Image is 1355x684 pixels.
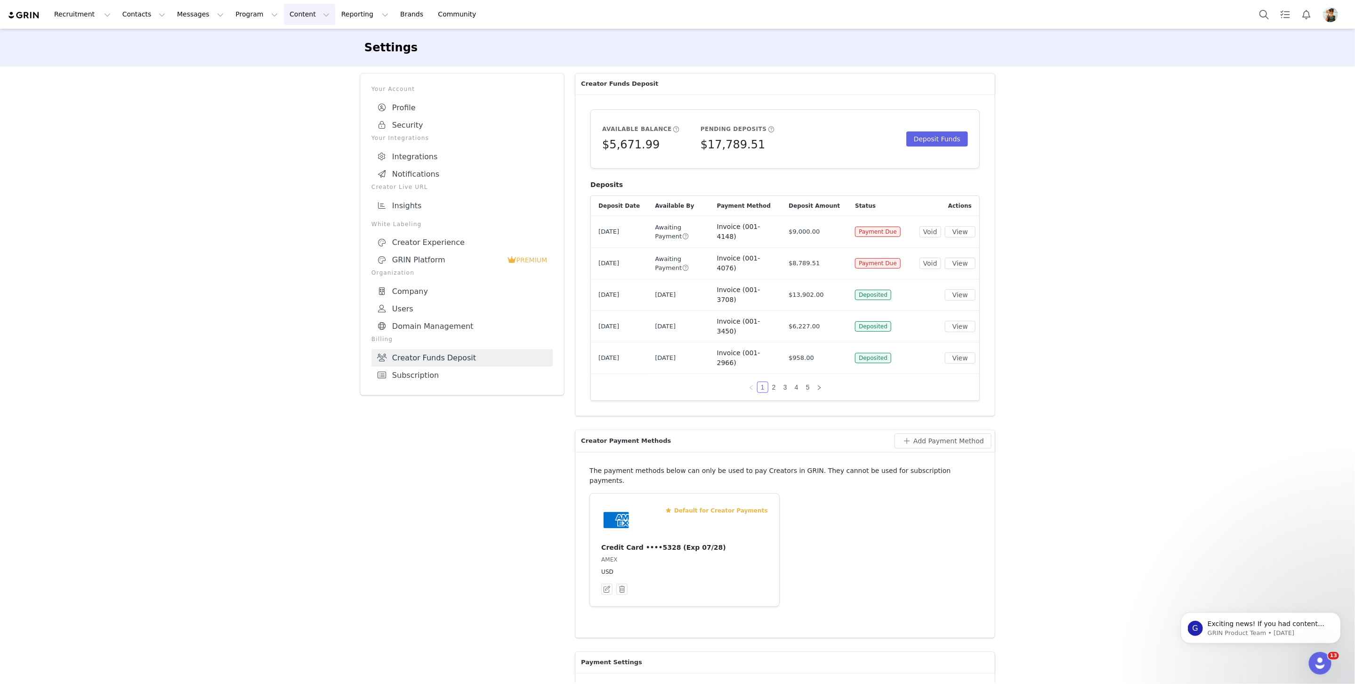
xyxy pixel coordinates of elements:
[371,269,553,277] p: Organization
[855,227,901,237] span: Payment Due
[717,286,760,303] span: Invoice (001-3708)
[598,202,640,210] span: Deposit Date
[945,289,976,301] button: View
[371,234,553,251] a: Creator Experience
[791,382,802,393] li: 4
[855,202,876,210] span: Status
[945,226,976,237] button: View
[371,335,553,343] p: Billing
[1296,4,1317,25] button: Notifications
[1328,652,1339,660] span: 13
[945,352,976,364] button: View
[230,4,283,25] button: Program
[789,202,840,210] span: Deposit Amount
[912,196,979,216] div: Actions
[371,134,553,142] p: Your Integrations
[789,259,820,268] span: $8,789.51
[1323,7,1338,22] img: 53e175c6-16cd-4f56-b69e-c08084ddce47.jpg
[590,180,980,190] h4: Deposits
[780,382,791,393] li: 3
[602,136,660,153] h5: $5,671.99
[855,353,891,363] span: Deposited
[816,385,822,391] i: icon: right
[601,568,767,576] p: USD
[371,183,553,191] p: Creator Live URL
[602,125,672,133] h5: Available Balance
[598,227,619,236] span: [DATE]
[945,321,976,332] button: View
[41,36,162,45] p: Message from GRIN Product Team, sent 3w ago
[433,4,486,25] a: Community
[855,290,891,300] span: Deposited
[371,318,553,335] a: Domain Management
[336,4,394,25] button: Reporting
[371,251,553,269] a: GRIN Platform PREMIUM
[377,238,547,247] div: Creator Experience
[789,322,820,331] span: $6,227.00
[581,436,671,446] span: Creator Payment Methods
[780,382,790,392] a: 3
[717,223,760,240] span: Invoice (001-4148)
[1309,652,1331,675] iframe: Intercom live chat
[371,99,553,116] a: Profile
[171,4,229,25] button: Messages
[371,197,553,214] a: Insights
[48,4,116,25] button: Recruitment
[655,323,676,330] span: [DATE]
[717,318,760,335] span: Invoice (001-3450)
[371,220,553,228] p: White Labeling
[371,300,553,318] a: Users
[746,382,757,393] li: Previous Page
[655,354,676,361] span: [DATE]
[789,353,814,363] span: $958.00
[749,385,754,391] i: icon: left
[655,202,694,210] span: Available By
[1254,4,1274,25] button: Search
[284,4,335,25] button: Content
[581,79,658,89] span: Creator Funds Deposit
[789,227,820,236] span: $9,000.00
[601,555,767,564] p: AMEX
[674,506,768,515] span: Default for Creator Payments
[758,382,768,392] a: 1
[814,382,825,393] li: Next Page
[589,466,981,486] p: The payment methods below can only be used to pay Creators in GRIN. They cannot be used for subsc...
[117,4,171,25] button: Contacts
[371,85,553,93] p: Your Account
[919,258,941,269] button: Void
[655,224,689,240] span: Awaiting Payment
[803,382,813,392] a: 5
[701,125,767,133] h5: Pending Deposits
[371,116,553,134] a: Security
[598,290,619,300] span: [DATE]
[598,322,619,331] span: [DATE]
[371,148,553,165] a: Integrations
[377,255,507,265] div: GRIN Platform
[371,165,553,183] a: Notifications
[655,255,689,272] span: Awaiting Payment
[768,382,780,393] li: 2
[598,353,619,363] span: [DATE]
[1317,7,1347,22] button: Profile
[855,258,901,269] span: Payment Due
[945,258,976,269] button: View
[516,256,548,264] span: PREMIUM
[906,131,968,147] button: Deposit Funds
[8,11,40,20] img: grin logo
[41,27,158,81] span: Exciting news! If you had content delivered last month, your new Activation report is now availab...
[757,382,768,393] li: 1
[1167,593,1355,659] iframe: Intercom notifications message
[791,382,802,392] a: 4
[1275,4,1296,25] a: Tasks
[919,226,941,237] button: Void
[717,254,760,272] span: Invoice (001-4076)
[855,321,891,332] span: Deposited
[395,4,432,25] a: Brands
[371,283,553,300] a: Company
[371,366,553,384] a: Subscription
[717,202,771,210] span: Payment Method
[802,382,814,393] li: 5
